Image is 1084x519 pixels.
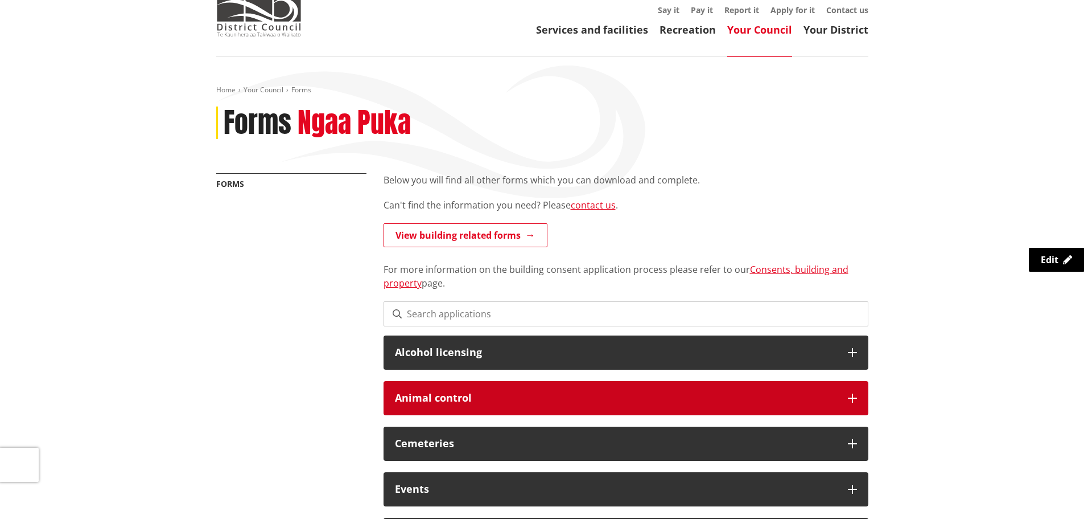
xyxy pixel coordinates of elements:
[244,85,283,95] a: Your Council
[384,263,848,289] a: Consents, building and property
[727,23,792,36] a: Your Council
[224,107,291,140] h1: Forms
[384,301,868,326] input: Search applications
[571,199,616,211] a: contact us
[216,85,868,95] nav: breadcrumb
[1032,471,1073,512] iframe: Messenger Launcher
[724,5,759,15] a: Report it
[298,107,411,140] h2: Ngaa Puka
[1029,248,1084,272] a: Edit
[691,5,713,15] a: Pay it
[770,5,815,15] a: Apply for it
[803,23,868,36] a: Your District
[826,5,868,15] a: Contact us
[216,178,244,189] a: Forms
[384,198,868,212] p: Can't find the information you need? Please .
[660,23,716,36] a: Recreation
[395,393,836,404] h3: Animal control
[536,23,648,36] a: Services and facilities
[395,438,836,449] h3: Cemeteries
[384,173,868,187] p: Below you will find all other forms which you can download and complete.
[384,223,547,247] a: View building related forms
[216,85,236,95] a: Home
[1041,254,1058,266] span: Edit
[395,484,836,495] h3: Events
[384,249,868,290] p: For more information on the building consent application process please refer to our page.
[395,347,836,358] h3: Alcohol licensing
[291,85,311,95] span: Forms
[658,5,679,15] a: Say it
